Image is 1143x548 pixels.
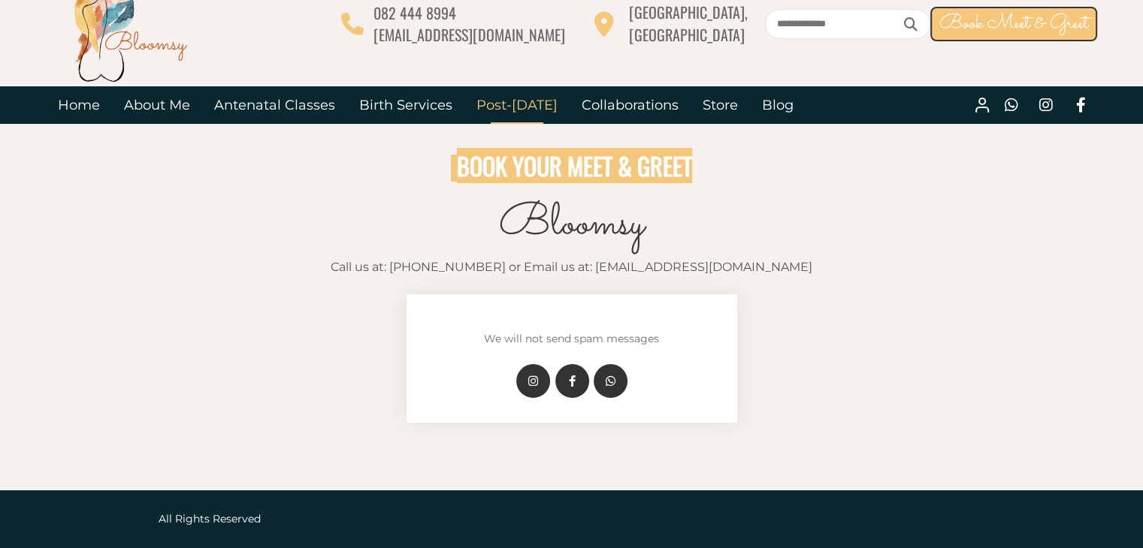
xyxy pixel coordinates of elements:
[159,512,261,525] span: All Rights Reserved
[691,86,750,124] a: Store
[112,86,202,124] a: About Me
[373,2,456,24] span: 082 444 8994
[930,7,1097,41] a: Book Meet & Greet
[499,191,644,257] span: Bloomsy
[570,86,691,124] a: Collaborations
[373,23,565,46] span: [EMAIL_ADDRESS][DOMAIN_NAME]
[347,86,464,124] a: Birth Services
[464,86,570,124] a: Post-[DATE]
[331,260,812,274] span: Call us at: [PHONE_NUMBER] or Email us at: [EMAIL_ADDRESS][DOMAIN_NAME]
[457,148,692,183] span: BOOK YOUR MEET & GREET
[629,1,748,23] span: [GEOGRAPHIC_DATA],
[629,23,745,46] span: [GEOGRAPHIC_DATA]
[939,9,1088,38] span: Book Meet & Greet
[750,86,806,124] a: Blog
[202,86,347,124] a: Antenatal Classes
[484,332,659,345] span: We will not send spam messages
[46,86,112,124] a: Home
